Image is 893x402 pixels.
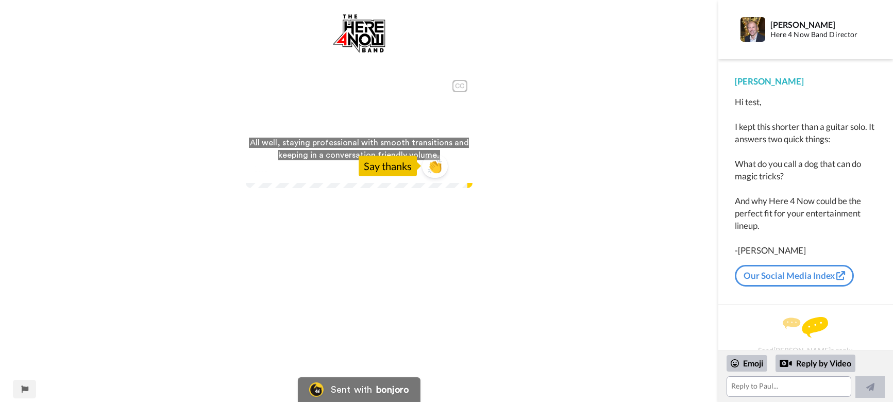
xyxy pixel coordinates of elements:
button: 👏 [422,155,448,178]
img: Profile Image [740,17,765,42]
span: 0:16 [253,162,271,175]
div: Say thanks [359,156,417,176]
a: Our Social Media Index [735,265,854,287]
div: Reply by Video [776,355,855,372]
div: Reply by Video [780,357,792,370]
div: Send [PERSON_NAME] a reply. [732,323,879,349]
div: CC [453,81,466,91]
img: Bonjoro Logo [309,382,324,397]
span: / [273,162,277,175]
span: 0:38 [279,162,297,175]
div: Sent with [331,385,372,394]
div: bonjoro [376,385,409,394]
img: Full screen [453,163,463,174]
img: 746ae324-3557-4b54-bd27-16de213c7d5b [331,13,386,54]
div: Hi test, I kept this shorter than a guitar solo. It answers two quick things: What do you call a ... [735,96,877,257]
span: All well, staying professional with smooth transitions and keeping in a conversation friendly vol... [249,138,469,160]
div: Emoji [727,355,767,372]
div: Here 4 Now Band Director [770,30,876,39]
span: 👏 [422,158,448,174]
a: Bonjoro LogoSent withbonjoro [298,377,420,402]
img: message.svg [783,317,828,338]
div: [PERSON_NAME] [770,20,876,29]
div: [PERSON_NAME] [735,75,877,88]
